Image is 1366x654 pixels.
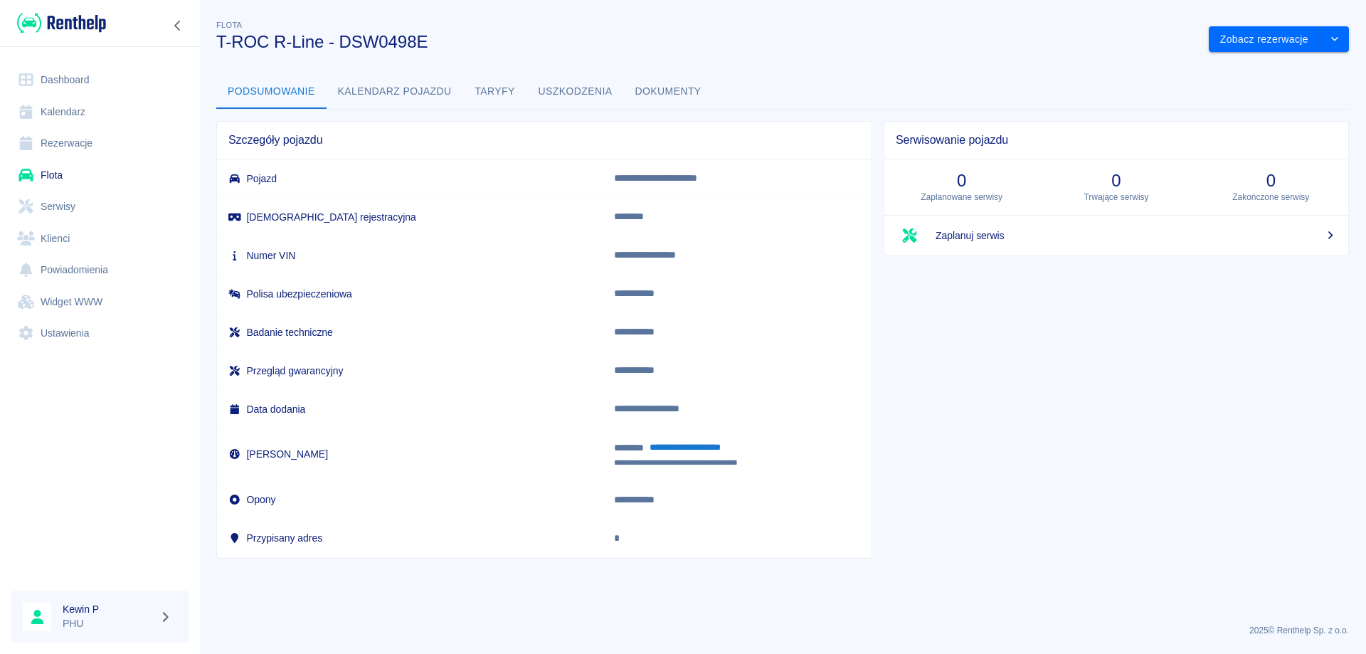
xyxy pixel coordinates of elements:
a: Dashboard [11,64,189,96]
a: Kalendarz [11,96,189,128]
a: Renthelp logo [11,11,106,35]
button: Podsumowanie [216,75,327,109]
a: 0Zakończone serwisy [1194,159,1348,215]
h3: 0 [1205,171,1337,191]
img: Renthelp logo [17,11,106,35]
button: Zwiń nawigację [167,16,189,35]
h6: Numer VIN [228,248,591,263]
p: Zaplanowane serwisy [896,191,1027,204]
h6: Badanie techniczne [228,325,591,339]
a: Zaplanuj serwis [884,216,1348,255]
a: 0Trwające serwisy [1039,159,1193,215]
a: Powiadomienia [11,254,189,286]
button: Uszkodzenia [527,75,624,109]
span: Szczegóły pojazdu [228,133,860,147]
h3: 0 [896,171,1027,191]
h6: [DEMOGRAPHIC_DATA] rejestracyjna [228,210,591,224]
a: Widget WWW [11,286,189,318]
button: Dokumenty [624,75,713,109]
a: Ustawienia [11,317,189,349]
a: Rezerwacje [11,127,189,159]
span: Flota [216,21,242,29]
a: Flota [11,159,189,191]
p: Trwające serwisy [1050,191,1182,204]
h6: Pojazd [228,172,591,186]
h6: Przegląd gwarancyjny [228,364,591,378]
button: Zobacz rezerwacje [1209,26,1320,53]
a: Serwisy [11,191,189,223]
h6: Przypisany adres [228,531,591,545]
h6: Data dodania [228,402,591,416]
h6: Polisa ubezpieczeniowa [228,287,591,301]
h6: [PERSON_NAME] [228,447,591,461]
h3: T-ROC R-Line - DSW0498E [216,32,1197,52]
span: Serwisowanie pojazdu [896,133,1337,147]
span: Zaplanuj serwis [936,228,1337,243]
p: Zakończone serwisy [1205,191,1337,204]
a: Klienci [11,223,189,255]
a: 0Zaplanowane serwisy [884,159,1039,215]
p: PHU [63,616,154,631]
button: Taryfy [463,75,527,109]
button: Kalendarz pojazdu [327,75,463,109]
p: 2025 © Renthelp Sp. z o.o. [216,624,1349,637]
h6: Kewin P [63,602,154,616]
button: drop-down [1320,26,1349,53]
h6: Opony [228,492,591,507]
h3: 0 [1050,171,1182,191]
